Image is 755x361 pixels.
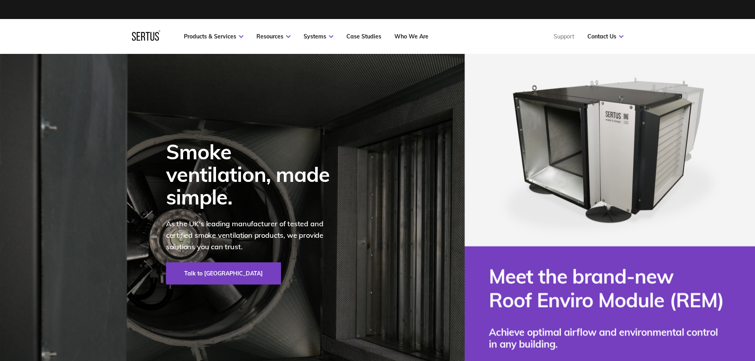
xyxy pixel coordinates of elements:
[256,33,291,40] a: Resources
[587,33,623,40] a: Contact Us
[184,33,243,40] a: Products & Services
[166,262,281,285] a: Talk to [GEOGRAPHIC_DATA]
[394,33,428,40] a: Who We Are
[554,33,574,40] a: Support
[346,33,381,40] a: Case Studies
[166,218,340,252] p: As the UK's leading manufacturer of tested and certified smoke ventilation products, we provide s...
[166,140,340,208] div: Smoke ventilation, made simple.
[304,33,333,40] a: Systems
